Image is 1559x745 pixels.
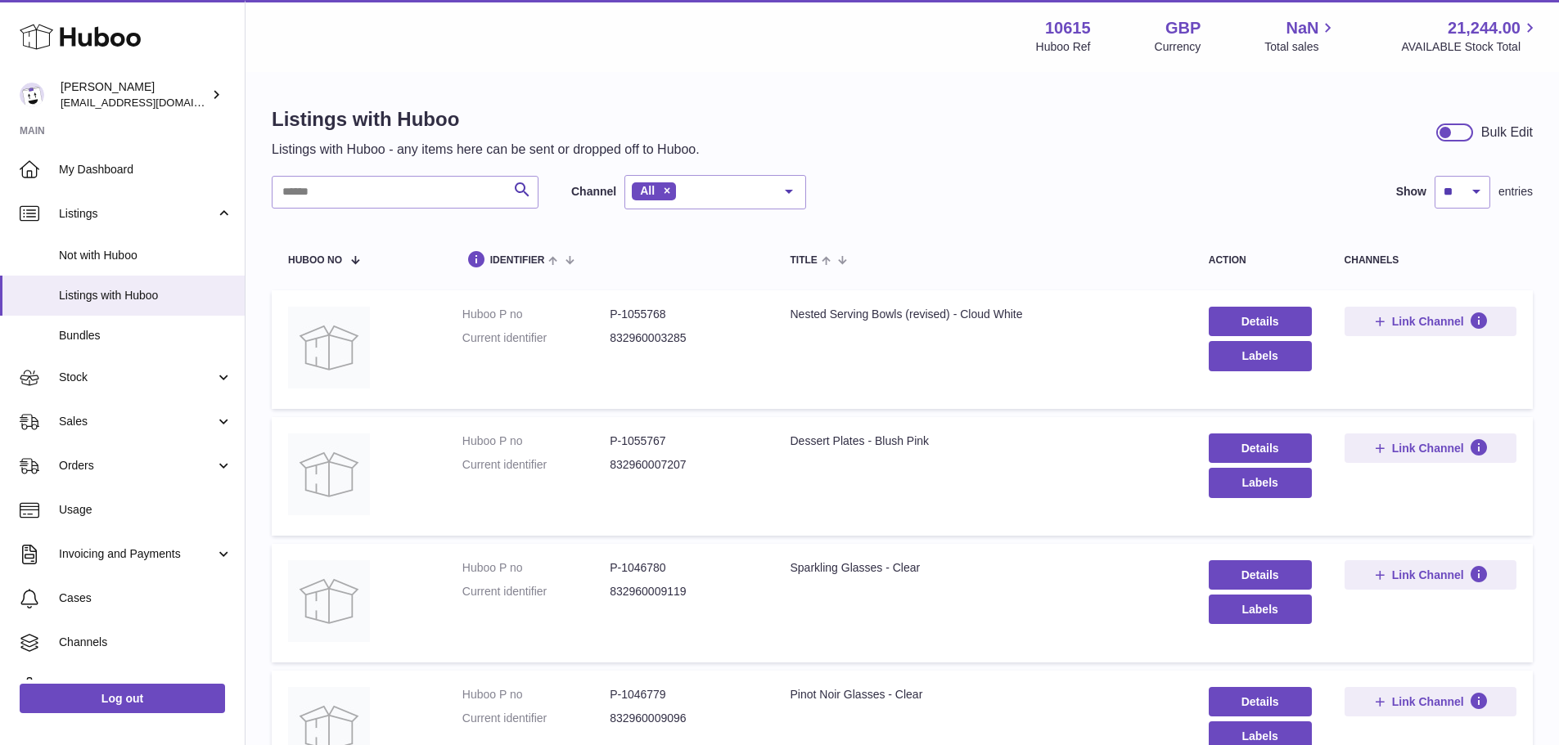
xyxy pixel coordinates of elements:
[1209,595,1312,624] button: Labels
[288,433,370,515] img: Dessert Plates - Blush Pink
[59,502,232,518] span: Usage
[59,546,215,562] span: Invoicing and Payments
[1392,568,1464,582] span: Link Channel
[1155,39,1201,55] div: Currency
[790,433,1175,449] div: Dessert Plates - Blush Pink
[1036,39,1091,55] div: Huboo Ref
[610,457,757,473] dd: 832960007207
[288,255,342,266] span: Huboo no
[640,184,655,197] span: All
[59,414,215,429] span: Sales
[1392,694,1464,709] span: Link Channel
[1264,39,1337,55] span: Total sales
[288,307,370,388] img: Nested Serving Bowls (revised) - Cloud White
[1345,255,1516,266] div: channels
[59,590,232,606] span: Cases
[1401,17,1539,55] a: 21,244.00 AVAILABLE Stock Total
[610,560,757,576] dd: P-1046780
[1345,307,1516,336] button: Link Channel
[1209,255,1312,266] div: action
[1165,17,1201,39] strong: GBP
[59,162,232,177] span: My Dashboard
[790,255,817,266] span: title
[1498,184,1533,200] span: entries
[59,458,215,473] span: Orders
[1264,17,1337,55] a: NaN Total sales
[462,307,610,322] dt: Huboo P no
[610,330,757,346] dd: 832960003285
[1345,433,1516,463] button: Link Channel
[610,584,757,599] dd: 832960009119
[1209,341,1312,370] button: Labels
[1392,441,1464,456] span: Link Channel
[272,141,700,159] p: Listings with Huboo - any items here can be sent or dropped off to Huboo.
[1396,184,1426,200] label: Show
[1045,17,1091,39] strong: 10615
[59,328,232,343] span: Bundles
[59,635,232,650] span: Channels
[790,307,1175,322] div: Nested Serving Bowls (revised) - Cloud White
[1286,17,1318,39] span: NaN
[59,206,215,222] span: Listings
[610,711,757,726] dd: 832960009096
[1392,314,1464,329] span: Link Channel
[59,288,232,303] span: Listings with Huboo
[462,584,610,599] dt: Current identifier
[610,433,757,449] dd: P-1055767
[490,255,545,266] span: identifier
[462,330,610,346] dt: Current identifier
[1209,560,1312,590] a: Details
[790,560,1175,576] div: Sparkling Glasses - Clear
[610,307,757,322] dd: P-1055768
[790,687,1175,702] div: Pinot Noir Glasses - Clear
[59,679,232,694] span: Settings
[1209,687,1312,716] a: Details
[1448,17,1521,39] span: 21,244.00
[1209,433,1312,463] a: Details
[61,79,208,110] div: [PERSON_NAME]
[59,248,232,263] span: Not with Huboo
[1401,39,1539,55] span: AVAILABLE Stock Total
[462,711,610,726] dt: Current identifier
[610,687,757,702] dd: P-1046779
[1481,123,1533,141] div: Bulk Edit
[462,433,610,449] dt: Huboo P no
[20,684,225,713] a: Log out
[1345,687,1516,716] button: Link Channel
[288,560,370,642] img: Sparkling Glasses - Clear
[59,370,215,385] span: Stock
[61,96,241,109] span: [EMAIL_ADDRESS][DOMAIN_NAME]
[462,687,610,702] dt: Huboo P no
[462,560,610,576] dt: Huboo P no
[462,457,610,473] dt: Current identifier
[1209,468,1312,497] button: Labels
[1345,560,1516,590] button: Link Channel
[20,83,44,107] img: internalAdmin-10615@internal.huboo.com
[1209,307,1312,336] a: Details
[571,184,616,200] label: Channel
[272,106,700,132] h1: Listings with Huboo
